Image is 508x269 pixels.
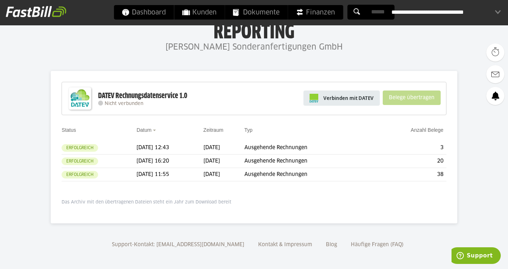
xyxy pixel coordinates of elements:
td: 20 [373,155,446,168]
a: Status [62,127,76,133]
a: Zeitraum [203,127,223,133]
p: Das Archiv mit den übertragenen Dateien steht ein Jahr zum Download bereit [62,199,446,205]
sl-badge: Erfolgreich [62,157,98,165]
span: Verbinden mit DATEV [323,94,374,102]
a: Kontakt & Impressum [256,242,315,247]
span: Finanzen [296,5,335,20]
img: sort_desc.gif [153,130,158,131]
sl-badge: Erfolgreich [62,144,98,152]
td: Ausgehende Rechnungen [244,141,373,155]
td: [DATE] 16:20 [137,155,203,168]
a: Kunden [174,5,224,20]
td: Ausgehende Rechnungen [244,168,373,181]
a: Support-Kontakt: [EMAIL_ADDRESS][DOMAIN_NAME] [109,242,247,247]
td: [DATE] 11:55 [137,168,203,181]
td: [DATE] [203,141,244,155]
a: Datum [137,127,151,133]
a: Häufige Fragen (FAQ) [348,242,406,247]
td: 3 [373,141,446,155]
sl-badge: Erfolgreich [62,171,98,178]
td: [DATE] [203,155,244,168]
img: fastbill_logo_white.png [6,6,66,17]
span: Dashboard [122,5,166,20]
img: pi-datev-logo-farbig-24.svg [310,94,318,102]
span: Dokumente [233,5,280,20]
a: Anzahl Belege [411,127,443,133]
a: Dashboard [114,5,174,20]
span: Nicht verbunden [105,101,143,106]
a: Blog [323,242,340,247]
img: DATEV-Datenservice Logo [66,84,95,113]
div: DATEV Rechnungsdatenservice 1.0 [98,91,187,101]
a: Verbinden mit DATEV [303,91,380,106]
td: 38 [373,168,446,181]
a: Dokumente [225,5,287,20]
iframe: Öffnet ein Widget, in dem Sie weitere Informationen finden [452,247,501,265]
td: [DATE] [203,168,244,181]
td: Ausgehende Rechnungen [244,155,373,168]
sl-button: Belege übertragen [383,91,441,105]
td: [DATE] 12:43 [137,141,203,155]
a: Typ [244,127,253,133]
h1: Reporting [72,21,436,40]
a: Finanzen [288,5,343,20]
span: Kunden [182,5,217,20]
